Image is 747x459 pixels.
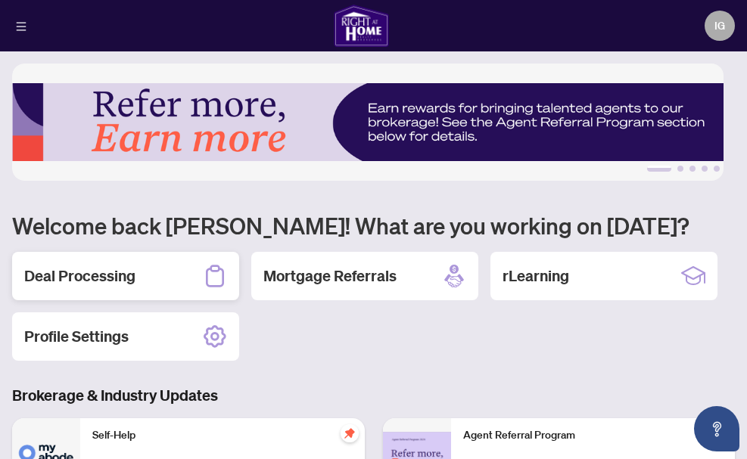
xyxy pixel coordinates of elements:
[677,166,683,172] button: 2
[24,265,135,287] h2: Deal Processing
[334,5,388,47] img: logo
[12,385,735,406] h3: Brokerage & Industry Updates
[694,406,739,451] button: Open asap
[689,166,696,172] button: 3
[24,326,129,347] h2: Profile Settings
[702,166,708,172] button: 4
[463,427,724,444] p: Agent Referral Program
[714,17,725,34] span: IG
[12,64,724,181] img: Slide 0
[647,166,671,172] button: 1
[16,21,26,32] span: menu
[714,166,720,172] button: 5
[341,424,359,442] span: pushpin
[12,211,735,240] h1: Welcome back [PERSON_NAME]! What are you working on [DATE]?
[92,427,353,444] p: Self-Help
[263,265,397,287] h2: Mortgage Referrals
[503,265,569,287] h2: rLearning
